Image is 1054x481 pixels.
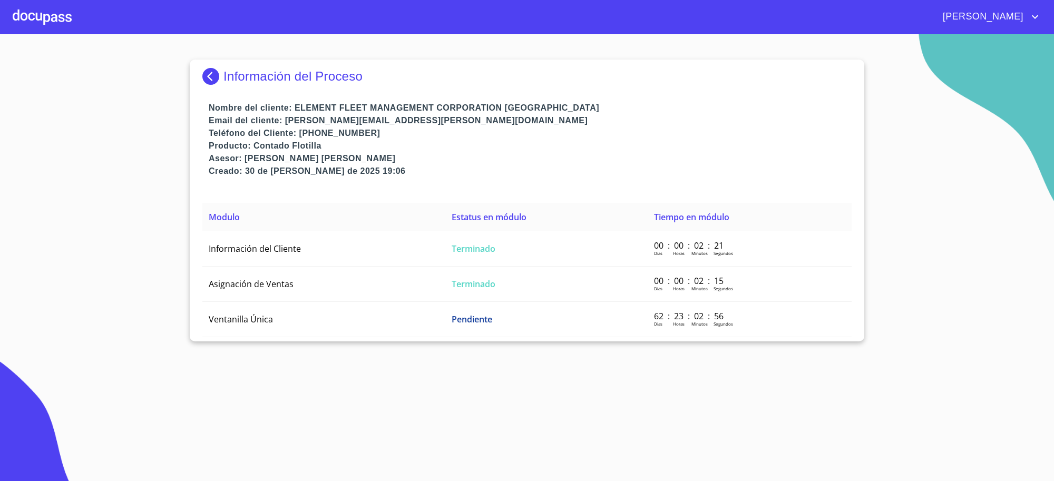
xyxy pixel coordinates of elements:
p: Email del cliente: [PERSON_NAME][EMAIL_ADDRESS][PERSON_NAME][DOMAIN_NAME] [209,114,852,127]
p: Asesor: [PERSON_NAME] [PERSON_NAME] [209,152,852,165]
span: Ventanilla Única [209,313,273,325]
p: Producto: Contado Flotilla [209,140,852,152]
p: Creado: 30 de [PERSON_NAME] de 2025 19:06 [209,165,852,178]
span: Terminado [452,278,495,290]
p: Segundos [714,321,733,327]
span: [PERSON_NAME] [935,8,1029,25]
p: Segundos [714,250,733,256]
p: Horas [673,321,685,327]
p: Horas [673,250,685,256]
div: Información del Proceso [202,68,852,85]
p: Minutos [691,286,708,291]
span: Tiempo en módulo [654,211,729,223]
p: 62 : 23 : 02 : 56 [654,310,725,322]
span: Asignación de Ventas [209,278,294,290]
p: Minutos [691,321,708,327]
p: 00 : 00 : 02 : 15 [654,275,725,287]
p: 00 : 00 : 02 : 21 [654,240,725,251]
p: Minutos [691,250,708,256]
span: Terminado [452,243,495,254]
p: Dias [654,286,662,291]
span: Pendiente [452,313,492,325]
button: account of current user [935,8,1041,25]
span: Modulo [209,211,240,223]
img: Docupass spot blue [202,68,223,85]
span: Estatus en módulo [452,211,526,223]
span: Información del Cliente [209,243,301,254]
p: Segundos [714,286,733,291]
p: Teléfono del Cliente: [PHONE_NUMBER] [209,127,852,140]
p: Dias [654,321,662,327]
p: Horas [673,286,685,291]
p: Nombre del cliente: ELEMENT FLEET MANAGEMENT CORPORATION [GEOGRAPHIC_DATA] [209,102,852,114]
p: Información del Proceso [223,69,363,84]
p: Dias [654,250,662,256]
